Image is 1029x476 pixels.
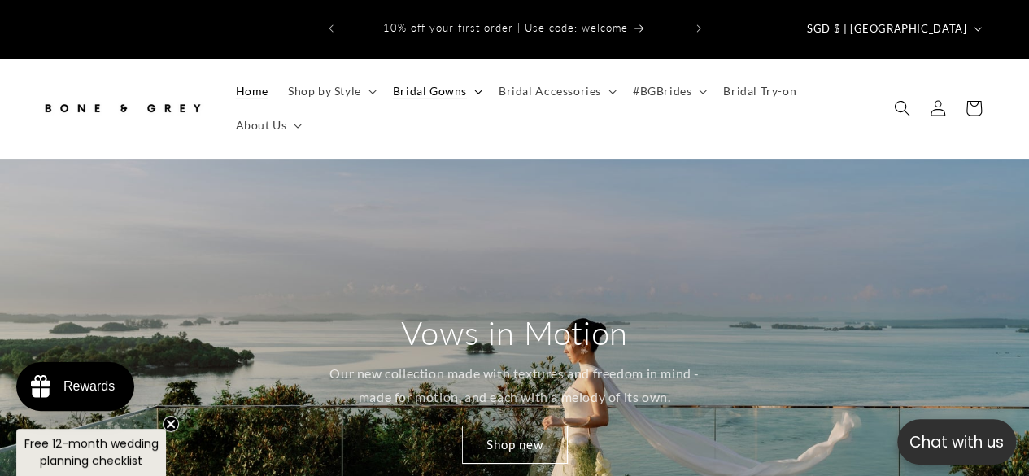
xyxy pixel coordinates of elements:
[393,84,467,98] span: Bridal Gowns
[278,74,383,108] summary: Shop by Style
[462,425,568,463] a: Shop new
[63,379,115,394] div: Rewards
[489,74,623,108] summary: Bridal Accessories
[226,74,278,108] a: Home
[35,84,210,132] a: Bone and Grey Bridal
[313,13,349,44] button: Previous announcement
[236,118,287,133] span: About Us
[383,21,628,34] span: 10% off your first order | Use code: welcome
[24,435,159,469] span: Free 12-month wedding planning checklist
[681,13,717,44] button: Next announcement
[633,84,691,98] span: #BGBrides
[321,362,708,409] p: Our new collection made with textures and freedom in mind - made for motion, and each with a melo...
[797,13,988,44] button: SGD $ | [GEOGRAPHIC_DATA]
[713,74,806,108] a: Bridal Try-on
[807,21,966,37] span: SGD $ | [GEOGRAPHIC_DATA]
[623,74,713,108] summary: #BGBrides
[236,84,268,98] span: Home
[499,84,601,98] span: Bridal Accessories
[383,74,489,108] summary: Bridal Gowns
[884,90,920,126] summary: Search
[897,419,1016,465] button: Open chatbox
[401,312,627,354] h2: Vows in Motion
[897,430,1016,454] p: Chat with us
[723,84,796,98] span: Bridal Try-on
[226,108,309,142] summary: About Us
[41,90,203,126] img: Bone and Grey Bridal
[288,84,361,98] span: Shop by Style
[163,416,179,432] button: Close teaser
[16,429,166,476] div: Free 12-month wedding planning checklistClose teaser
